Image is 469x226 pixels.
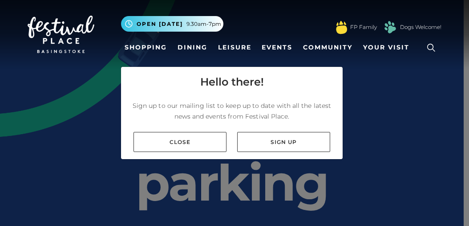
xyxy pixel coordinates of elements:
[121,39,170,56] a: Shopping
[121,16,223,32] button: Open [DATE] 9.30am-7pm
[133,132,226,152] a: Close
[400,23,441,31] a: Dogs Welcome!
[137,20,183,28] span: Open [DATE]
[174,39,211,56] a: Dining
[360,39,417,56] a: Your Visit
[350,23,377,31] a: FP Family
[214,39,255,56] a: Leisure
[363,43,409,52] span: Your Visit
[299,39,356,56] a: Community
[28,16,94,53] img: Festival Place Logo
[128,100,336,122] p: Sign up to our mailing list to keep up to date with all the latest news and events from Festival ...
[186,20,221,28] span: 9.30am-7pm
[237,132,330,152] a: Sign up
[258,39,296,56] a: Events
[200,74,264,90] h4: Hello there!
